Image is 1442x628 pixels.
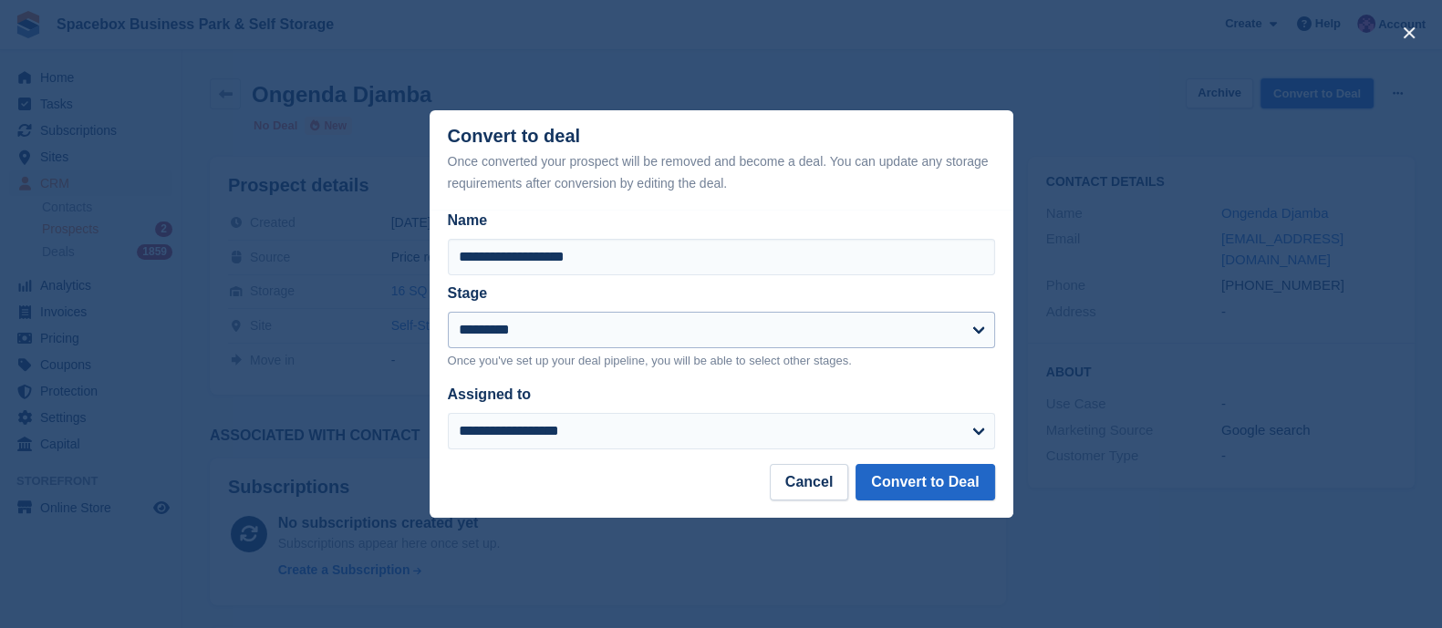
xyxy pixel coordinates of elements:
p: Once you've set up your deal pipeline, you will be able to select other stages. [448,352,995,370]
button: Cancel [770,464,848,500]
button: Convert to Deal [856,464,994,500]
label: Name [448,210,995,232]
div: Convert to deal [448,126,995,194]
button: close [1395,18,1424,47]
label: Stage [448,285,488,301]
label: Assigned to [448,386,532,402]
div: Once converted your prospect will be removed and become a deal. You can update any storage requir... [448,150,995,194]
